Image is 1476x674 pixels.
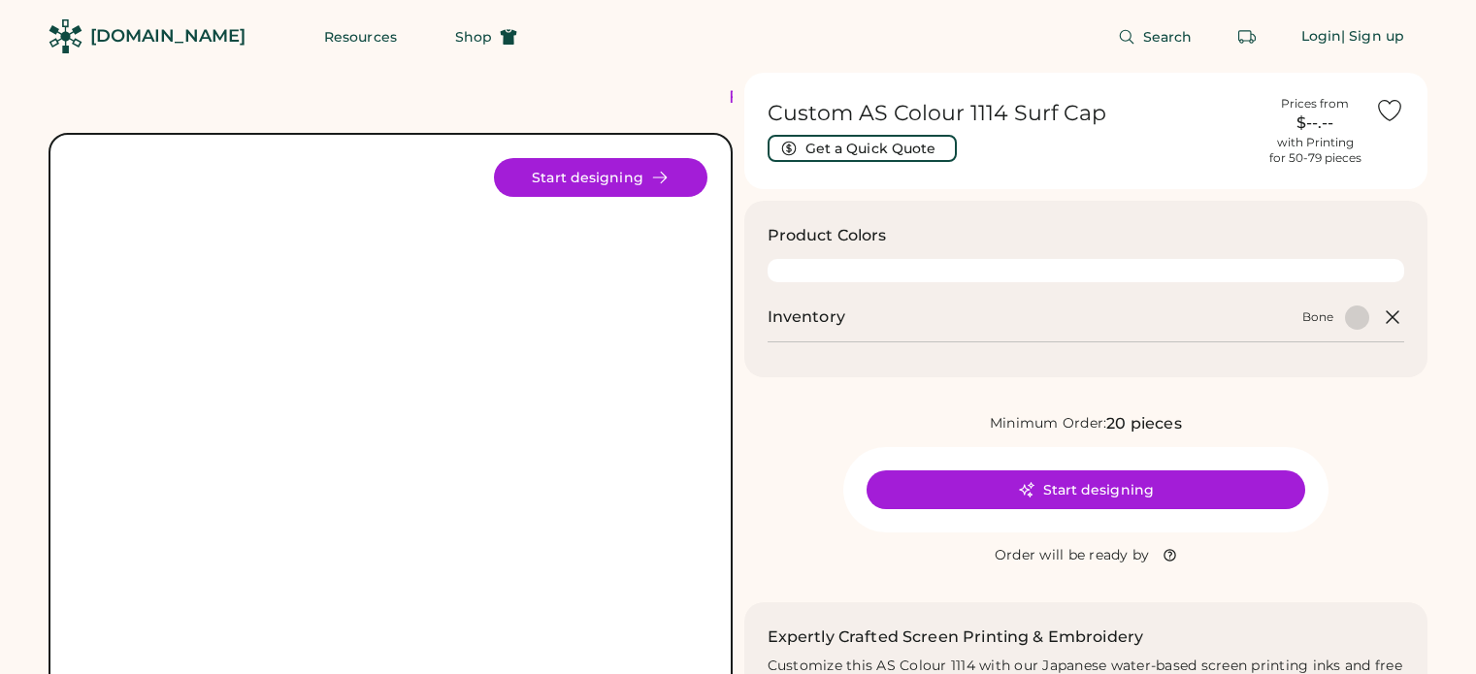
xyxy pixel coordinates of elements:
div: with Printing for 50-79 pieces [1269,135,1361,166]
img: Rendered Logo - Screens [49,19,82,53]
h1: Custom AS Colour 1114 Surf Cap [768,100,1256,127]
button: Start designing [494,158,707,197]
button: Resources [301,17,420,56]
h2: Expertly Crafted Screen Printing & Embroidery [768,626,1144,649]
button: Search [1095,17,1216,56]
span: Shop [455,30,492,44]
div: Prices from [1281,96,1349,112]
div: Minimum Order: [990,414,1107,433]
div: [DOMAIN_NAME] [90,24,246,48]
button: Start designing [867,470,1305,509]
div: FREE SHIPPING [729,84,896,111]
h3: Product Colors [768,224,887,247]
div: Bone [1302,309,1333,325]
h2: Inventory [768,305,845,329]
button: Retrieve an order [1228,17,1266,56]
button: Get a Quick Quote [768,135,957,162]
div: $--.-- [1266,112,1363,135]
div: Login [1301,27,1342,47]
div: Order will be ready by [995,546,1150,565]
div: | Sign up [1341,27,1404,47]
div: 20 pieces [1106,412,1181,435]
button: Shop [432,17,541,56]
span: Search [1143,30,1193,44]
